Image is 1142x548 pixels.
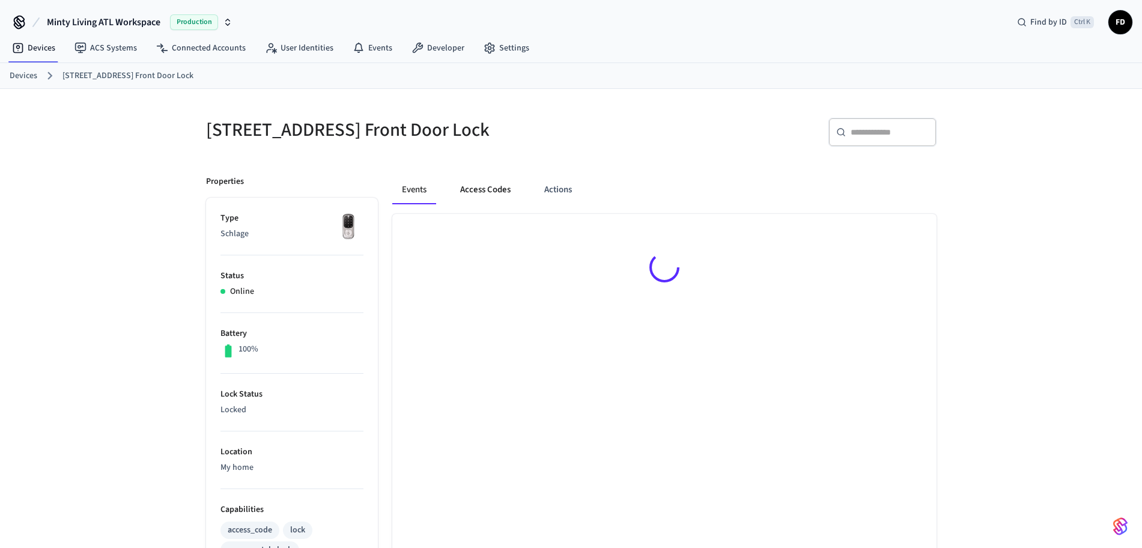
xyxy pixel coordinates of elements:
p: Location [220,446,363,458]
span: Ctrl K [1071,16,1094,28]
button: Access Codes [451,175,520,204]
a: ACS Systems [65,37,147,59]
a: Settings [474,37,539,59]
div: lock [290,524,305,537]
h5: [STREET_ADDRESS] Front Door Lock [206,118,564,142]
p: Battery [220,327,363,340]
div: access_code [228,524,272,537]
span: Find by ID [1030,16,1067,28]
p: 100% [238,343,258,356]
button: Actions [535,175,582,204]
a: Connected Accounts [147,37,255,59]
p: Capabilities [220,504,363,516]
button: FD [1108,10,1132,34]
span: Minty Living ATL Workspace [47,15,160,29]
p: Online [230,285,254,298]
button: Events [392,175,436,204]
p: My home [220,461,363,474]
p: Lock Status [220,388,363,401]
span: FD [1110,11,1131,33]
a: Devices [10,70,37,82]
a: Events [343,37,402,59]
a: Devices [2,37,65,59]
a: [STREET_ADDRESS] Front Door Lock [62,70,193,82]
div: ant example [392,175,937,204]
p: Properties [206,175,244,188]
img: Yale Assure Touchscreen Wifi Smart Lock, Satin Nickel, Front [333,212,363,242]
p: Locked [220,404,363,416]
p: Status [220,270,363,282]
a: Developer [402,37,474,59]
p: Type [220,212,363,225]
img: SeamLogoGradient.69752ec5.svg [1113,517,1128,536]
p: Schlage [220,228,363,240]
span: Production [170,14,218,30]
a: User Identities [255,37,343,59]
div: Find by IDCtrl K [1007,11,1104,33]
